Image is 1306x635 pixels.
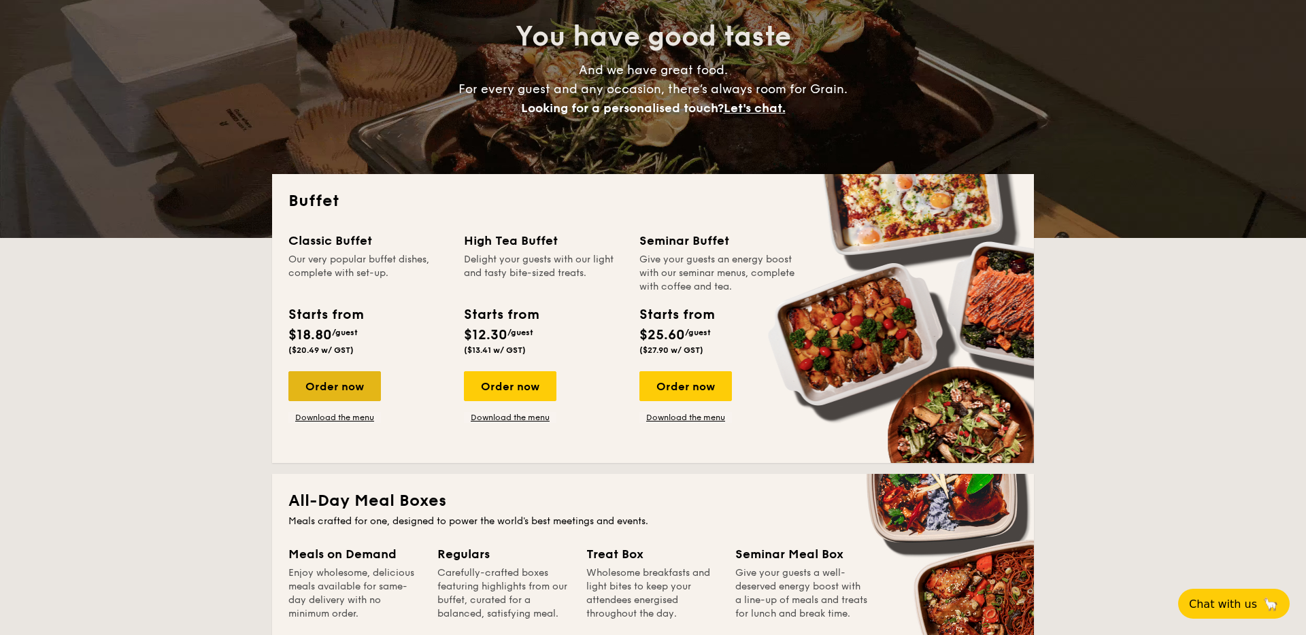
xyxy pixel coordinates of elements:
[464,327,507,343] span: $12.30
[464,371,556,401] div: Order now
[332,328,358,337] span: /guest
[288,253,448,294] div: Our very popular buffet dishes, complete with set-up.
[288,515,1018,528] div: Meals crafted for one, designed to power the world's best meetings and events.
[288,371,381,401] div: Order now
[521,101,724,116] span: Looking for a personalised touch?
[288,545,421,564] div: Meals on Demand
[735,545,868,564] div: Seminar Meal Box
[507,328,533,337] span: /guest
[1262,596,1279,612] span: 🦙
[288,190,1018,212] h2: Buffet
[288,345,354,355] span: ($20.49 w/ GST)
[639,253,799,294] div: Give your guests an energy boost with our seminar menus, complete with coffee and tea.
[1189,598,1257,611] span: Chat with us
[288,412,381,423] a: Download the menu
[639,345,703,355] span: ($27.90 w/ GST)
[288,231,448,250] div: Classic Buffet
[586,566,719,621] div: Wholesome breakfasts and light bites to keep your attendees energised throughout the day.
[464,305,538,325] div: Starts from
[288,305,363,325] div: Starts from
[458,63,848,116] span: And we have great food. For every guest and any occasion, there’s always room for Grain.
[437,545,570,564] div: Regulars
[288,566,421,621] div: Enjoy wholesome, delicious meals available for same-day delivery with no minimum order.
[735,566,868,621] div: Give your guests a well-deserved energy boost with a line-up of meals and treats for lunch and br...
[639,327,685,343] span: $25.60
[1178,589,1290,619] button: Chat with us🦙
[586,545,719,564] div: Treat Box
[288,490,1018,512] h2: All-Day Meal Boxes
[639,231,799,250] div: Seminar Buffet
[288,327,332,343] span: $18.80
[437,566,570,621] div: Carefully-crafted boxes featuring highlights from our buffet, curated for a balanced, satisfying ...
[516,20,791,53] span: You have good taste
[464,231,623,250] div: High Tea Buffet
[464,412,556,423] a: Download the menu
[639,305,714,325] div: Starts from
[464,345,526,355] span: ($13.41 w/ GST)
[724,101,786,116] span: Let's chat.
[639,371,732,401] div: Order now
[464,253,623,294] div: Delight your guests with our light and tasty bite-sized treats.
[685,328,711,337] span: /guest
[639,412,732,423] a: Download the menu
